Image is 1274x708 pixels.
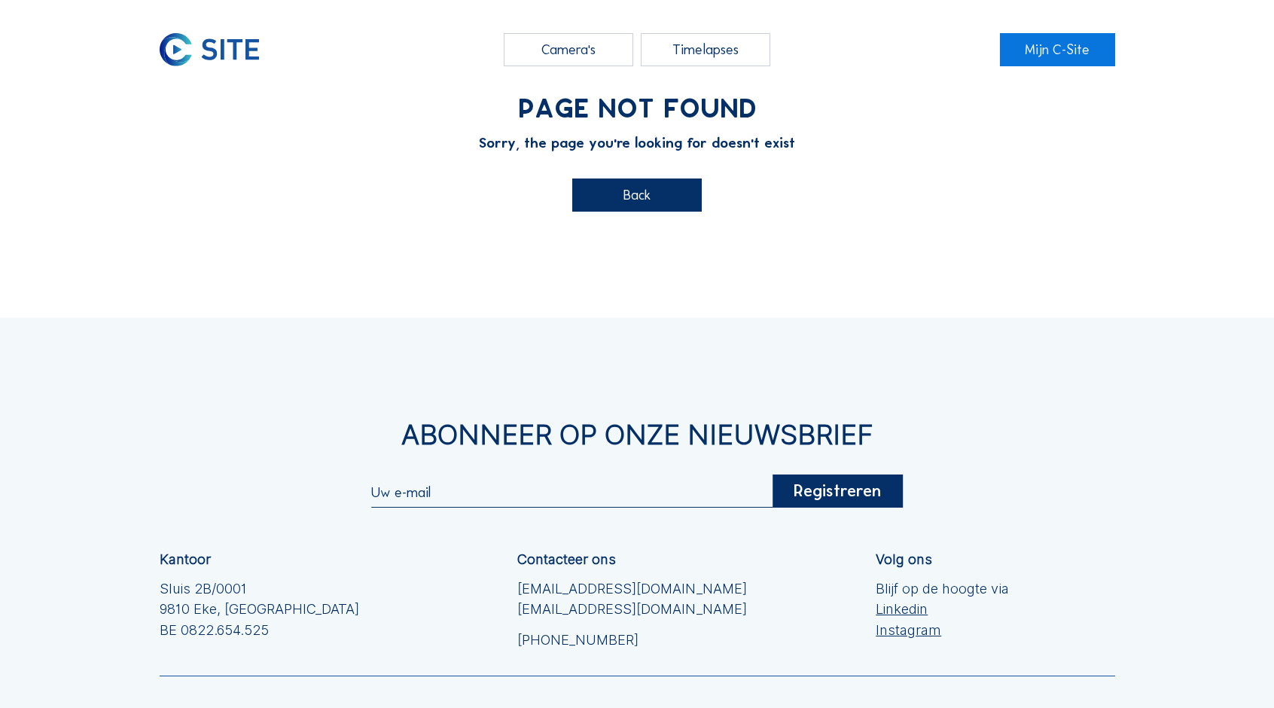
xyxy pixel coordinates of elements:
[517,599,747,619] a: [EMAIL_ADDRESS][DOMAIN_NAME]
[876,599,1009,619] a: Linkedin
[773,475,903,508] div: Registreren
[572,179,703,212] div: Back
[160,552,211,566] div: Kantoor
[160,421,1115,449] div: Abonneer op onze nieuwsbrief
[1000,33,1114,67] a: Mijn C-Site
[517,630,747,650] a: [PHONE_NUMBER]
[517,552,616,566] div: Contacteer ons
[479,95,795,123] h1: PAGE NOT FOUND
[876,552,932,566] div: Volg ons
[504,33,634,67] div: Camera's
[479,136,795,150] h4: Sorry, the page you're looking for doesn't exist
[160,33,274,67] a: C-SITE Logo
[517,578,747,599] a: [EMAIL_ADDRESS][DOMAIN_NAME]
[876,620,1009,640] a: Instagram
[371,484,773,501] input: Uw e-mail
[641,33,771,67] div: Timelapses
[160,578,359,640] div: Sluis 2B/0001 9810 Eke, [GEOGRAPHIC_DATA] BE 0822.654.525
[160,33,260,67] img: C-SITE Logo
[876,578,1009,640] div: Blijf op de hoogte via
